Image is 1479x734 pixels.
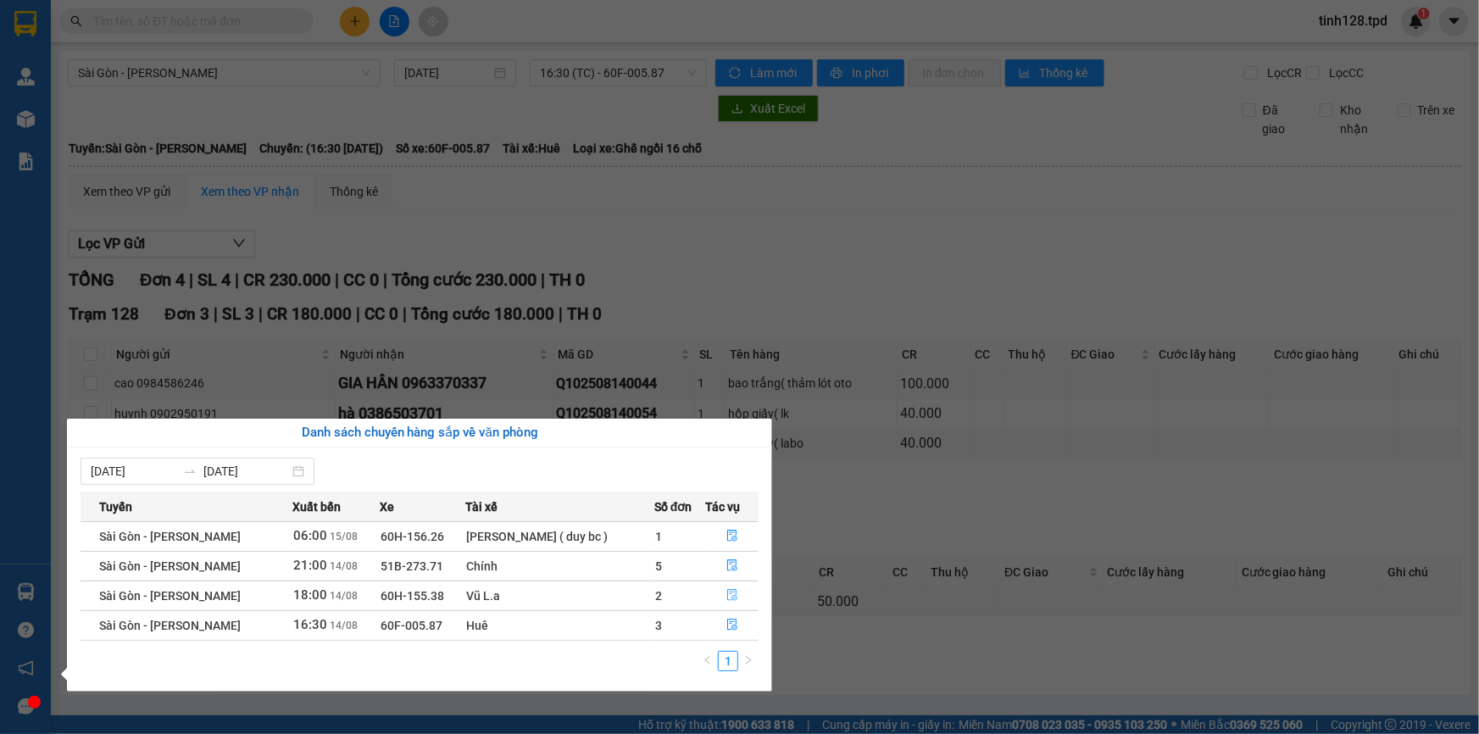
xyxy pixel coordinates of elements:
[726,619,738,632] span: file-done
[293,558,327,573] span: 21:00
[330,620,358,631] span: 14/08
[91,462,176,481] input: Từ ngày
[99,589,241,603] span: Sài Gòn - [PERSON_NAME]
[706,612,758,639] button: file-done
[330,531,358,542] span: 15/08
[467,557,654,576] div: Chính
[743,655,753,665] span: right
[81,423,759,443] div: Danh sách chuyến hàng sắp về văn phòng
[466,498,498,516] span: Tài xế
[292,498,341,516] span: Xuất bến
[293,587,327,603] span: 18:00
[726,530,738,543] span: file-done
[654,498,692,516] span: Số đơn
[330,590,358,602] span: 14/08
[726,559,738,573] span: file-done
[698,651,718,671] button: left
[738,651,759,671] button: right
[467,527,654,546] div: [PERSON_NAME] ( duy bc )
[719,652,737,670] a: 1
[203,462,289,481] input: Đến ngày
[183,464,197,478] span: to
[655,530,662,543] span: 1
[698,651,718,671] li: Previous Page
[706,523,758,550] button: file-done
[467,587,654,605] div: Vũ L.a
[99,498,132,516] span: Tuyến
[293,617,327,632] span: 16:30
[99,559,241,573] span: Sài Gòn - [PERSON_NAME]
[706,553,758,580] button: file-done
[706,582,758,609] button: file-done
[293,528,327,543] span: 06:00
[380,498,394,516] span: Xe
[99,619,241,632] span: Sài Gòn - [PERSON_NAME]
[718,651,738,671] li: 1
[381,589,444,603] span: 60H-155.38
[183,464,197,478] span: swap-right
[655,589,662,603] span: 2
[381,559,443,573] span: 51B-273.71
[655,619,662,632] span: 3
[381,530,444,543] span: 60H-156.26
[703,655,713,665] span: left
[655,559,662,573] span: 5
[726,589,738,603] span: file-done
[330,560,358,572] span: 14/08
[705,498,740,516] span: Tác vụ
[381,619,442,632] span: 60F-005.87
[467,616,654,635] div: Huê
[738,651,759,671] li: Next Page
[99,530,241,543] span: Sài Gòn - [PERSON_NAME]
